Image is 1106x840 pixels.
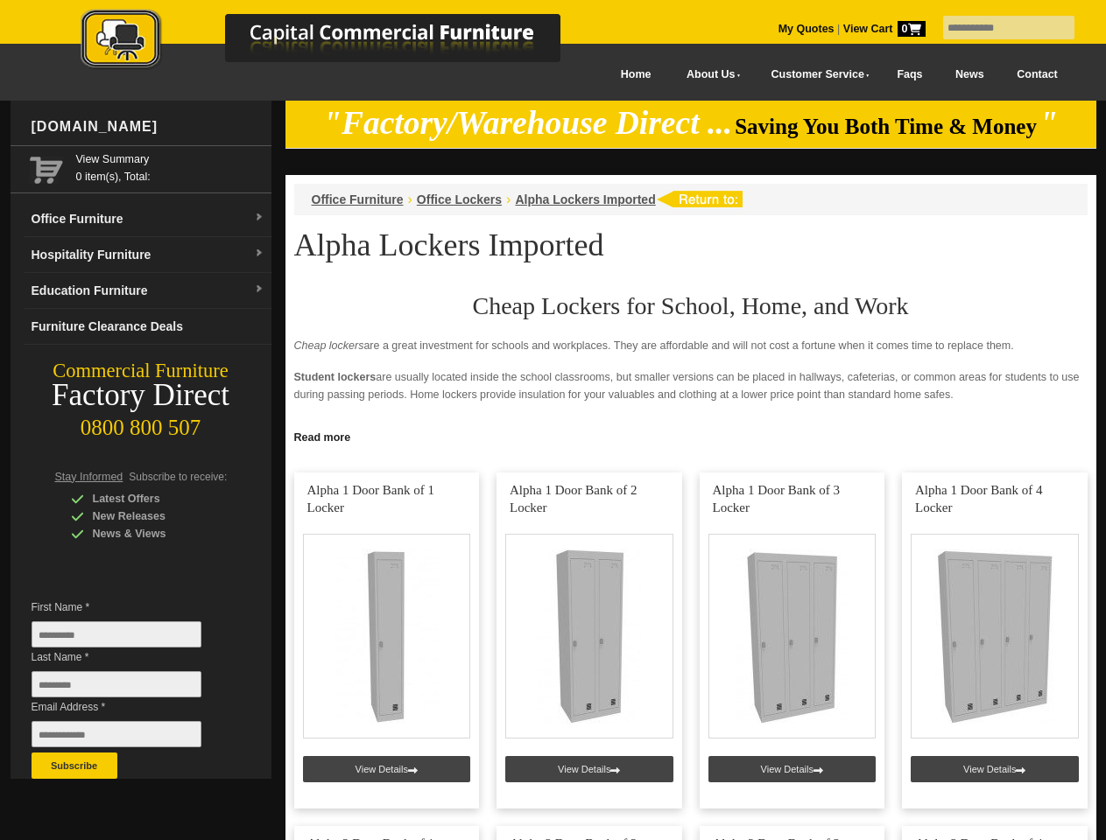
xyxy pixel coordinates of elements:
[735,115,1037,138] span: Saving You Both Time & Money
[71,490,237,507] div: Latest Offers
[32,621,201,647] input: First Name *
[32,648,228,666] span: Last Name *
[840,23,925,35] a: View Cart0
[71,507,237,525] div: New Releases
[881,55,940,94] a: Faqs
[32,9,645,78] a: Capital Commercial Furniture Logo
[1039,105,1058,141] em: "
[129,471,227,483] span: Subscribe to receive:
[76,150,264,168] a: View Summary
[294,337,1088,354] p: are a great investment for schools and workplaces. They are affordable and will not cost a fortun...
[294,293,1088,319] h2: Cheap Lockers for School, Home, and Work
[843,23,926,35] strong: View Cart
[656,191,743,207] img: return to
[285,424,1096,446] a: Click to read more
[515,192,655,206] a: Alpha Lockers Imported
[294,368,1088,403] p: are usually located inside the school classrooms, but smaller versions can be placed in hallways,...
[312,192,404,206] a: Office Furniture
[32,752,117,779] button: Subscribe
[25,101,271,153] div: [DOMAIN_NAME]
[254,248,264,259] img: dropdown
[323,105,732,141] em: "Factory/Warehouse Direct ...
[254,213,264,223] img: dropdown
[11,359,271,383] div: Commercial Furniture
[32,698,228,716] span: Email Address *
[25,237,271,273] a: Hospitality Furnituredropdown
[408,191,412,208] li: ›
[294,371,377,383] strong: Student lockers
[55,471,123,483] span: Stay Informed
[506,191,511,208] li: ›
[254,284,264,295] img: dropdown
[25,273,271,309] a: Education Furnituredropdown
[294,417,1088,452] p: provide a sense of security for the employees. Since no one can enter or touch the locker, it red...
[939,55,1000,94] a: News
[751,55,880,94] a: Customer Service
[32,671,201,697] input: Last Name *
[417,192,502,206] a: Office Lockers
[32,598,228,616] span: First Name *
[294,339,364,352] em: Cheap lockers
[25,309,271,345] a: Furniture Clearance Deals
[294,228,1088,262] h1: Alpha Lockers Imported
[1000,55,1074,94] a: Contact
[898,21,926,37] span: 0
[11,383,271,408] div: Factory Direct
[667,55,751,94] a: About Us
[76,150,264,183] span: 0 item(s), Total:
[11,407,271,440] div: 0800 800 507
[25,201,271,237] a: Office Furnituredropdown
[778,23,835,35] a: My Quotes
[32,721,201,747] input: Email Address *
[32,9,645,73] img: Capital Commercial Furniture Logo
[71,525,237,542] div: News & Views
